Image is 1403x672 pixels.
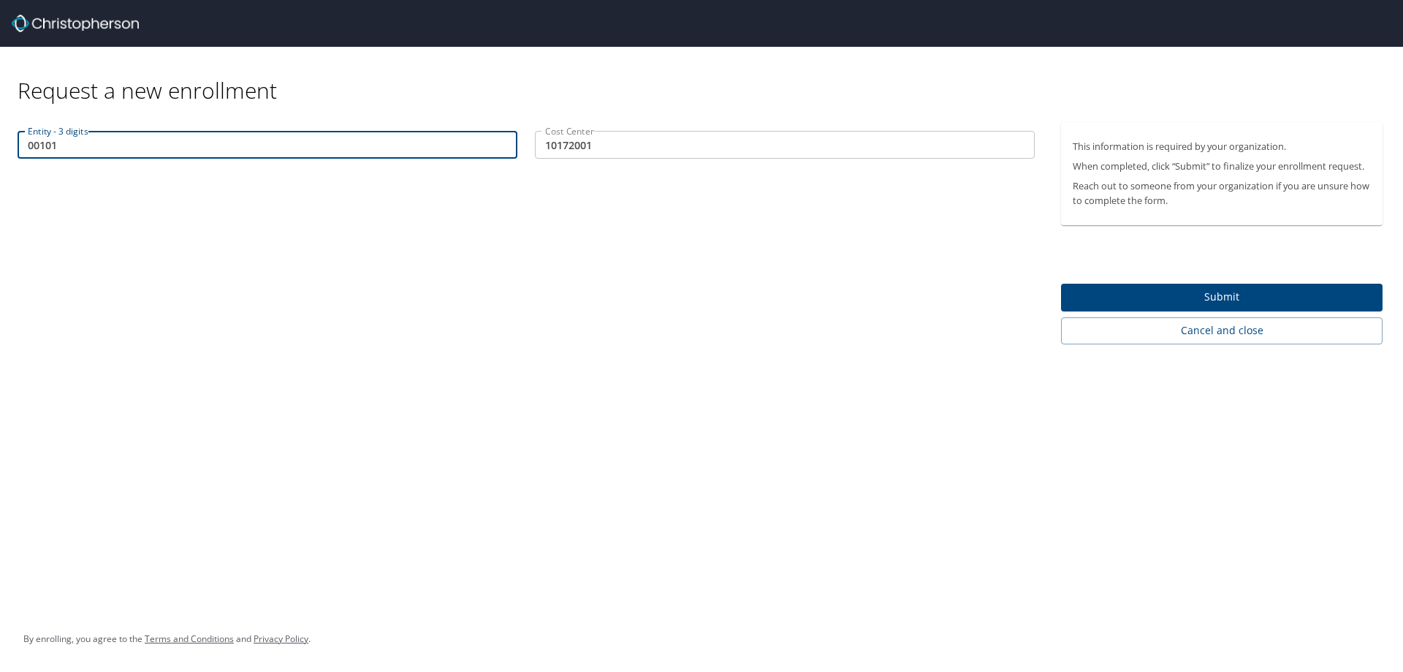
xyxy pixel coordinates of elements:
[1073,288,1371,306] span: Submit
[18,47,1394,105] div: Request a new enrollment
[145,633,234,645] a: Terms and Conditions
[23,621,311,657] div: By enrolling, you agree to the and .
[18,131,517,159] input: EX:
[535,131,1035,159] input: EX:
[1073,159,1371,173] p: When completed, click “Submit” to finalize your enrollment request.
[1073,140,1371,154] p: This information is required by your organization.
[1061,284,1383,312] button: Submit
[12,15,139,32] img: cbt logo
[254,633,308,645] a: Privacy Policy
[1073,322,1371,340] span: Cancel and close
[1061,317,1383,344] button: Cancel and close
[1073,179,1371,207] p: Reach out to someone from your organization if you are unsure how to complete the form.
